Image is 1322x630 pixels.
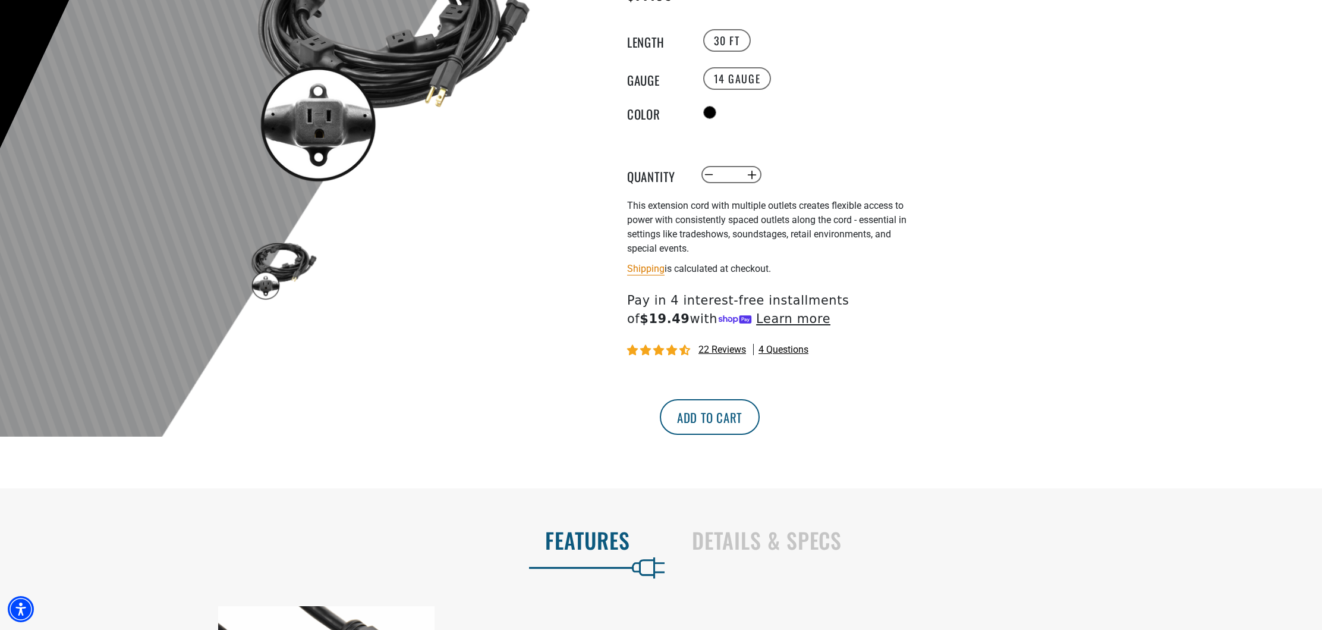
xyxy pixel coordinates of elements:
div: is calculated at checkout. [627,261,918,277]
span: This extension cord with multiple outlets creates flexible access to power with consistently spac... [627,200,906,254]
label: Quantity [627,167,687,183]
h2: Details & Specs [692,528,1297,553]
img: black [249,233,318,302]
label: 30 FT [703,29,751,52]
span: 4.73 stars [627,345,693,356]
span: 22 reviews [698,344,746,355]
legend: Gauge [627,71,687,86]
legend: Length [627,33,687,48]
div: Accessibility Menu [8,596,34,622]
span: 4 questions [758,343,808,356]
label: 14 Gauge [703,67,772,90]
button: Add to cart [660,399,760,435]
a: Shipping [627,263,665,274]
h2: Features [25,528,630,553]
legend: Color [627,105,687,120]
